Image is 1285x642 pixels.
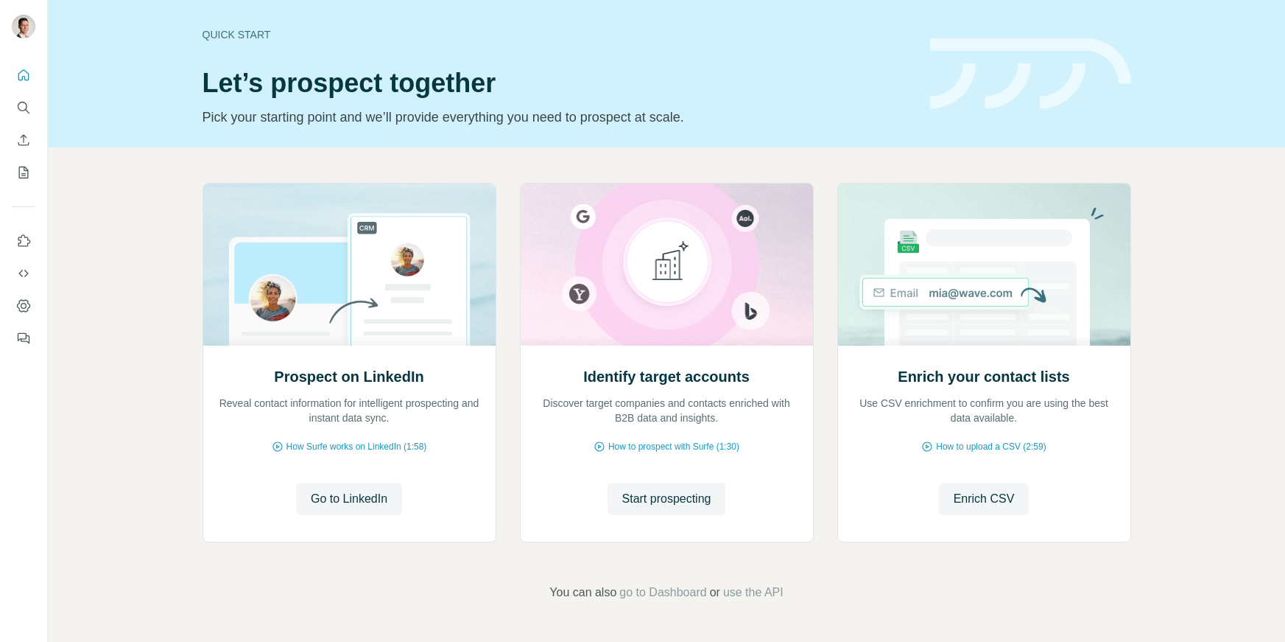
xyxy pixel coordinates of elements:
p: Reveal contact information for intelligent prospecting and instant data sync. [218,396,481,425]
button: Enrich CSV [12,127,35,153]
span: How to upload a CSV (2:59) [936,440,1046,453]
span: Start prospecting [622,490,711,508]
img: Identify target accounts [520,184,814,346]
button: Quick start [12,62,35,88]
span: or [710,584,720,601]
button: Dashboard [12,293,35,319]
button: go to Dashboard [619,584,706,601]
button: Enrich CSV [939,483,1029,515]
button: Use Surfe on LinkedIn [12,228,35,254]
button: Use Surfe API [12,260,35,287]
button: Go to LinkedIn [296,483,402,515]
button: My lists [12,159,35,186]
span: Enrich CSV [954,490,1015,508]
span: You can also [549,584,616,601]
button: Search [12,94,35,121]
span: How to prospect with Surfe (1:30) [608,440,739,453]
button: Feedback [12,325,35,352]
button: Start prospecting [608,483,726,515]
h1: Let’s prospect together [203,69,912,98]
img: Enrich your contact lists [837,184,1131,346]
p: Discover target companies and contacts enriched with B2B data and insights. [535,396,798,425]
span: Go to LinkedIn [311,490,387,508]
button: use the API [723,584,784,601]
p: Use CSV enrichment to confirm you are using the best data available. [853,396,1116,425]
img: Avatar [12,15,35,38]
h2: Enrich your contact lists [898,366,1069,387]
img: banner [930,38,1131,110]
span: How Surfe works on LinkedIn (1:58) [286,440,427,453]
img: Prospect on LinkedIn [203,184,496,346]
h2: Prospect on LinkedIn [274,366,423,387]
div: Quick start [203,27,912,42]
h2: Identify target accounts [583,366,750,387]
p: Pick your starting point and we’ll provide everything you need to prospect at scale. [203,107,912,128]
